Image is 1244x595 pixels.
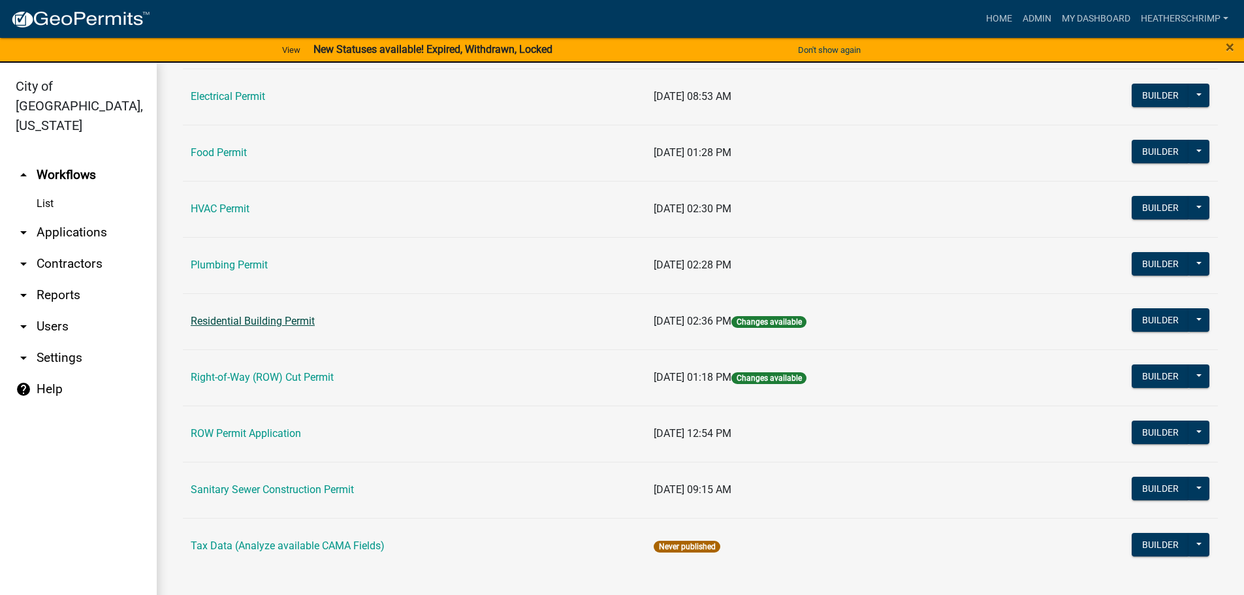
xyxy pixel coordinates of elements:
i: arrow_drop_down [16,350,31,366]
button: Builder [1132,196,1189,219]
a: Home [981,7,1017,31]
a: Sanitary Sewer Construction Permit [191,483,354,496]
a: ROW Permit Application [191,427,301,440]
button: Builder [1132,421,1189,444]
a: My Dashboard [1057,7,1136,31]
a: Residential Building Permit [191,315,315,327]
span: × [1226,38,1234,56]
button: Builder [1132,364,1189,388]
span: Changes available [731,316,806,328]
button: Builder [1132,308,1189,332]
a: Plumbing Permit [191,259,268,271]
span: [DATE] 09:15 AM [654,483,731,496]
a: HVAC Permit [191,202,249,215]
button: Don't show again [793,39,866,61]
span: [DATE] 01:28 PM [654,146,731,159]
a: Food Permit [191,146,247,159]
span: [DATE] 02:36 PM [654,315,731,327]
i: arrow_drop_down [16,225,31,240]
span: Never published [654,541,720,553]
strong: New Statuses available! Expired, Withdrawn, Locked [313,43,552,56]
button: Builder [1132,533,1189,556]
i: help [16,381,31,397]
a: Electrical Permit [191,90,265,103]
i: arrow_drop_down [16,287,31,303]
i: arrow_drop_up [16,167,31,183]
span: [DATE] 01:18 PM [654,371,731,383]
a: Right-of-Way (ROW) Cut Permit [191,371,334,383]
button: Builder [1132,252,1189,276]
button: Close [1226,39,1234,55]
i: arrow_drop_down [16,319,31,334]
span: Changes available [731,372,806,384]
i: arrow_drop_down [16,256,31,272]
a: Admin [1017,7,1057,31]
span: [DATE] 12:54 PM [654,427,731,440]
span: [DATE] 02:28 PM [654,259,731,271]
button: Builder [1132,477,1189,500]
a: heatherschrimp [1136,7,1234,31]
a: View [277,39,306,61]
button: Builder [1132,84,1189,107]
span: [DATE] 02:30 PM [654,202,731,215]
button: Builder [1132,140,1189,163]
span: [DATE] 08:53 AM [654,90,731,103]
a: Tax Data (Analyze available CAMA Fields) [191,539,385,552]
